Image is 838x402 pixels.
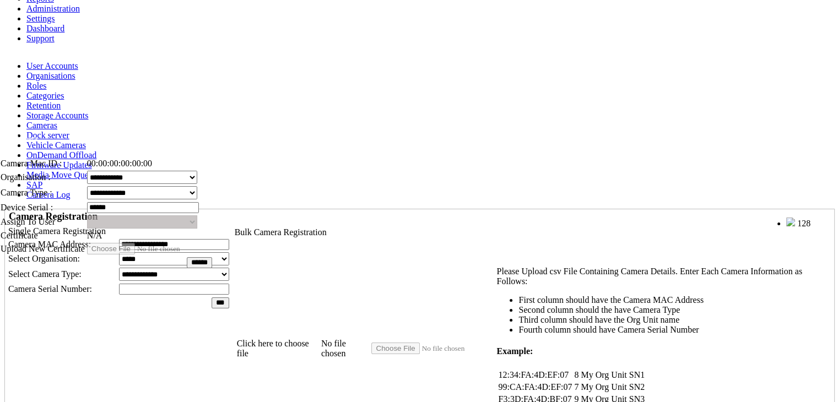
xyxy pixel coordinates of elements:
[1,231,38,240] span: Certificate
[1,217,55,226] span: Assign To User
[1,188,52,197] span: Camera Type :
[1,244,85,253] span: Upload New Certificate
[87,231,102,240] span: N/A
[1,159,62,168] span: Camera Mac ID :
[1,203,53,212] span: Device Serial :
[1,172,51,182] span: Organisation :
[87,159,152,168] span: 00:00:00:00:00:00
